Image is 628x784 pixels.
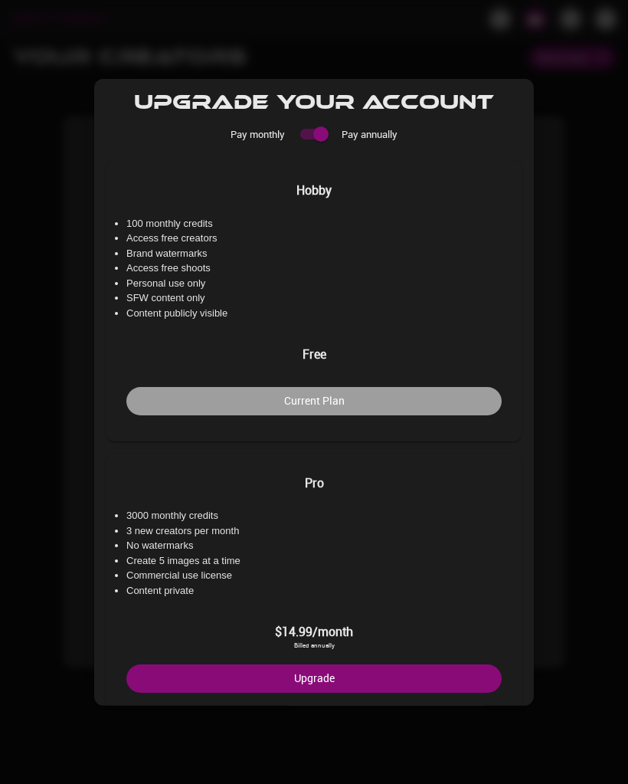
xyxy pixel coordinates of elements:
li: Content publicly visible [126,306,502,321]
li: Access free creators [126,231,502,246]
h1: Upgrade your account [94,90,534,113]
p: Billed annually [126,641,502,650]
p: Pay monthly [231,126,285,142]
button: Current Plan [126,387,502,415]
button: Upgrade [126,664,502,693]
p: Free [126,345,502,363]
li: Access free shoots [126,261,502,276]
li: Brand watermarks [126,246,502,261]
p: $14.99/month [126,622,502,641]
p: Pro [126,474,502,492]
li: 3 new creators per month [126,523,502,539]
li: Commercial use license [126,568,502,583]
li: 3000 monthly credits [126,508,502,523]
li: Create 5 images at a time [126,553,502,569]
li: No watermarks [126,538,502,553]
li: SFW content only [126,290,502,306]
li: 100 monthly credits [126,216,502,231]
li: Content private [126,583,502,599]
p: Pay annually [342,126,397,142]
p: Hobby [126,181,502,199]
li: Personal use only [126,276,502,291]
